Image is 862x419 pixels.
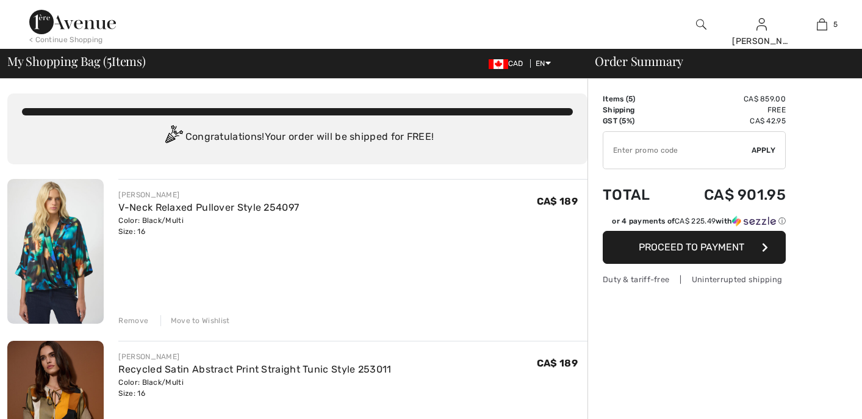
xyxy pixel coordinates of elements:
[603,174,670,216] td: Total
[756,18,767,30] a: Sign In
[612,216,786,227] div: or 4 payments of with
[670,93,786,104] td: CA$ 859.00
[628,95,633,103] span: 5
[118,202,299,213] a: V-Neck Relaxed Pullover Style 254097
[792,17,852,32] a: 5
[603,115,670,126] td: GST (5%)
[489,59,508,69] img: Canadian Dollar
[118,215,299,237] div: Color: Black/Multi Size: 16
[732,216,776,227] img: Sezzle
[732,35,791,48] div: [PERSON_NAME]
[160,315,230,326] div: Move to Wishlist
[670,174,786,216] td: CA$ 901.95
[536,59,551,68] span: EN
[118,363,391,375] a: Recycled Satin Abstract Print Straight Tunic Style 253011
[489,59,528,68] span: CAD
[161,125,185,150] img: Congratulation2.svg
[752,145,776,156] span: Apply
[603,132,752,169] input: Promo code
[7,179,104,324] img: V-Neck Relaxed Pullover Style 254097
[833,19,838,30] span: 5
[675,217,716,225] span: CA$ 225.49
[107,52,112,68] span: 5
[118,189,299,200] div: [PERSON_NAME]
[537,357,578,369] span: CA$ 189
[817,17,827,32] img: My Bag
[603,93,670,104] td: Items ( )
[603,274,786,285] div: Duty & tariff-free | Uninterrupted shipping
[29,34,103,45] div: < Continue Shopping
[22,125,573,150] div: Congratulations! Your order will be shipped for FREE!
[603,231,786,264] button: Proceed to Payment
[756,17,767,32] img: My Info
[580,55,855,67] div: Order Summary
[118,351,391,362] div: [PERSON_NAME]
[670,104,786,115] td: Free
[639,241,744,253] span: Proceed to Payment
[603,104,670,115] td: Shipping
[7,55,146,67] span: My Shopping Bag ( Items)
[118,315,148,326] div: Remove
[603,216,786,231] div: or 4 payments ofCA$ 225.49withSezzle Click to learn more about Sezzle
[118,377,391,399] div: Color: Black/Multi Size: 16
[537,195,578,207] span: CA$ 189
[670,115,786,126] td: CA$ 42.95
[696,17,706,32] img: search the website
[29,10,116,34] img: 1ère Avenue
